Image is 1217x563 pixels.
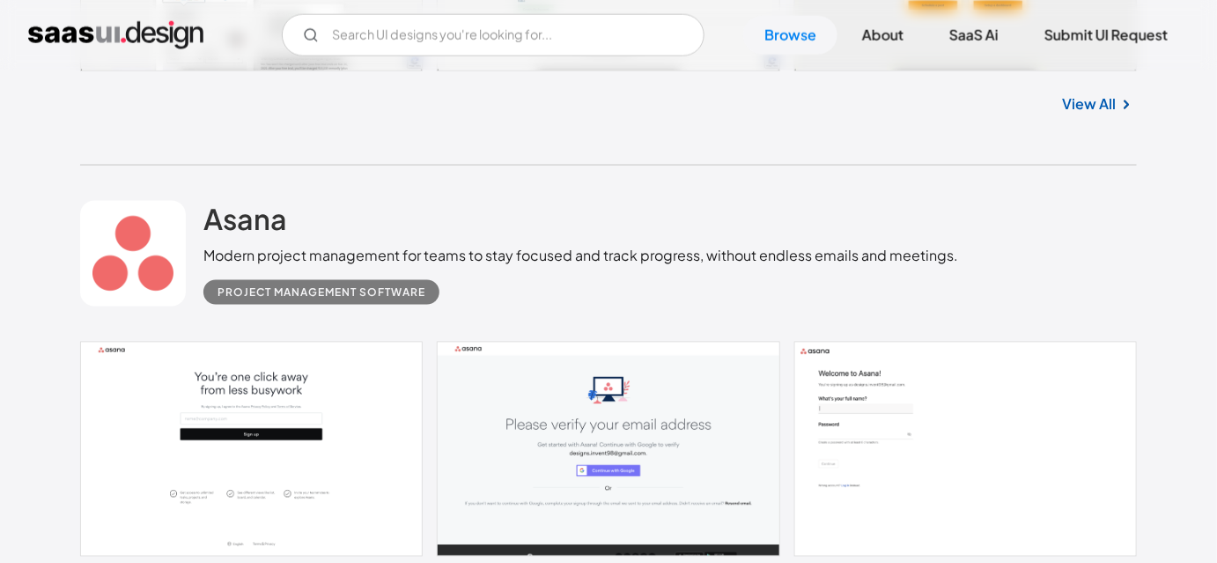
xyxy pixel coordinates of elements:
a: About [841,16,925,55]
a: Asana [203,201,287,245]
form: Email Form [282,14,704,56]
a: home [28,21,203,49]
a: View All [1062,93,1116,115]
a: Submit UI Request [1023,16,1189,55]
a: SaaS Ai [928,16,1020,55]
h2: Asana [203,201,287,236]
div: Modern project management for teams to stay focused and track progress, without endless emails an... [203,245,958,266]
div: Project Management Software [218,282,425,303]
a: Browse [743,16,837,55]
input: Search UI designs you're looking for... [282,14,704,56]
